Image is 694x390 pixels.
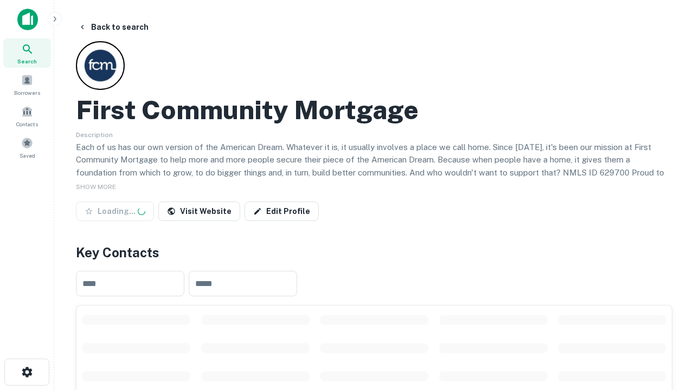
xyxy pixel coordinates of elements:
a: Visit Website [158,201,240,221]
a: Borrowers [3,70,51,99]
span: Contacts [16,120,38,128]
img: capitalize-icon.png [17,9,38,30]
a: Contacts [3,101,51,131]
span: Borrowers [14,88,40,97]
button: Back to search [74,17,153,37]
h4: Key Contacts [76,243,672,262]
h2: First Community Mortgage [76,94,419,126]
span: Saved [20,151,35,160]
span: Search [17,57,37,66]
a: Search [3,38,51,68]
p: Each of us has our own version of the American Dream. Whatever it is, it usually involves a place... [76,141,672,192]
span: Description [76,131,113,139]
iframe: Chat Widget [640,269,694,321]
a: Edit Profile [245,201,319,221]
span: SHOW MORE [76,183,116,191]
a: Saved [3,133,51,162]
